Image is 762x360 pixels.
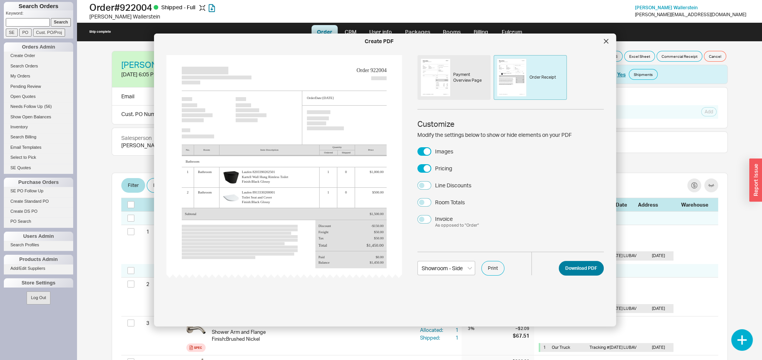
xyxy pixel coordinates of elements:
div: Pricing [435,165,452,172]
div: $1,450.00 [367,242,384,248]
div: Finish : Brushed Nickel [212,335,414,342]
button: Add [701,107,717,116]
span: Finish : Black Glossy [242,200,315,205]
span: Needs Follow Up [10,104,43,109]
div: 1 [182,167,194,188]
span: Toilet Seat and Cover [242,195,272,199]
div: Ordered [320,150,337,155]
a: Needs Follow Up(56) [4,103,73,111]
div: Total [318,242,327,248]
div: [PERSON_NAME] Wallerstein [89,13,383,20]
div: Create PDF [158,37,600,45]
div: Item Description [219,145,320,155]
div: $1,500.00 [370,211,384,217]
button: Edit Pricing by [PERSON_NAME] [147,178,227,193]
a: Packages [399,25,435,39]
div: 0 [337,188,355,208]
div: Discount [318,223,331,229]
div: Freight [318,229,328,235]
div: Order Receipt [529,74,556,80]
button: Yes [617,71,626,78]
span: Shipments [634,71,653,77]
div: Shipped [337,150,355,155]
a: Pending Review [4,82,73,91]
div: Price [355,145,387,155]
button: Commercial Receipt [656,51,702,62]
a: CRM [339,25,362,39]
button: Line Discounts [417,181,431,190]
a: Create Order [4,52,73,60]
div: [DATE] 6:05 PM [121,71,199,78]
input: Cust. PO/Proj [33,29,65,37]
span: Excel Sheet [629,53,650,59]
a: Create DS PO [4,207,73,215]
div: 1 [320,188,337,208]
span: Cancel [709,53,721,59]
span: Tracking # [DATE] LUBAV [590,253,636,258]
span: Our Truck [552,345,570,350]
div: Warehouse [681,201,712,208]
span: Add [705,109,713,115]
button: Log Out [27,291,50,304]
a: Create Standard PO [4,197,73,205]
div: As opposed to " Order " [435,222,479,228]
span: ( 56 ) [44,104,52,109]
button: Print [481,261,504,276]
a: SE Quotes [4,164,73,172]
a: Search Orders [4,62,73,70]
div: Bathroom [194,167,219,188]
button: Images [417,147,431,156]
a: Fulcrum [496,25,528,39]
span: Tracking # [DATE] LUBAV [590,345,636,350]
img: Product [223,190,239,205]
span: Download PDF [565,264,597,273]
span: Kartell Wall Hung Rimless Toilet [242,175,288,179]
div: Spec [194,345,202,351]
a: Select to Pick [4,153,73,161]
span: Tracking # [DATE] LUBAV [590,306,636,311]
div: Products Admin [4,255,73,264]
div: Ship Date [604,201,633,208]
div: [PERSON_NAME][EMAIL_ADDRESS][DOMAIN_NAME] [635,12,746,17]
div: Tax [318,236,323,241]
a: Search Billing [4,133,73,141]
div: Images [435,148,453,155]
a: My Orders [4,72,73,80]
div: $1,000.00 [359,170,384,175]
div: Store Settings [4,278,73,288]
a: Show Open Balances [4,113,73,121]
div: 0 [337,167,355,188]
span: Print [488,264,498,273]
input: PO [19,29,32,37]
div: Orders Admin [4,42,73,52]
div: Allocated: [420,326,445,333]
img: Payment Overview Page [421,59,450,96]
div: 3 % [468,326,511,331]
a: SE PO Follow Up [4,187,73,195]
img: Product [223,170,239,185]
a: Order [311,25,338,39]
div: Paid [318,254,325,260]
button: Excel Sheet [624,51,655,62]
div: 3 [140,316,149,330]
a: [PERSON_NAME] [121,61,188,69]
span: Bathroom [186,159,199,164]
div: [DATE] [652,253,670,259]
div: Purchase Orders [4,178,73,187]
a: PO Search [4,217,73,225]
span: Finish : Black Glossy [242,179,315,184]
div: $50.00 [374,229,384,235]
input: Search [51,18,71,26]
a: [PERSON_NAME] Wallerstein [635,5,698,10]
div: [DATE] [652,306,670,311]
button: Pricing [417,164,431,173]
div: Payment Overview Page [453,72,487,84]
div: Address [638,201,677,208]
a: Spec [186,343,206,352]
div: Ship complete [89,30,111,34]
div: 1 [320,167,337,188]
h1: Order # 922004 [89,2,383,13]
div: Bathroom [194,188,219,208]
span: Laufen 8913330200001 [242,190,275,194]
div: Shipped: [420,334,445,341]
